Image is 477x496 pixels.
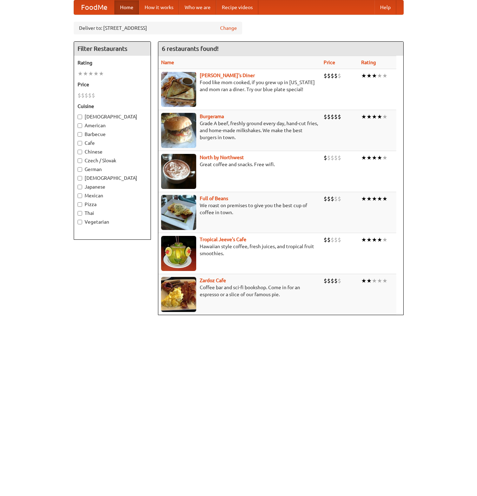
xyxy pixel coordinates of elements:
[324,195,327,203] li: $
[372,277,377,285] li: ★
[338,113,341,121] li: $
[161,113,196,148] img: burgerama.jpg
[324,154,327,162] li: $
[361,195,366,203] li: ★
[78,176,82,181] input: [DEMOGRAPHIC_DATA]
[338,72,341,80] li: $
[78,103,147,110] h5: Cuisine
[161,243,318,257] p: Hawaiian style coffee, fresh juices, and tropical fruit smoothies.
[377,154,382,162] li: ★
[331,113,334,121] li: $
[338,277,341,285] li: $
[200,73,255,78] a: [PERSON_NAME]'s Diner
[161,236,196,271] img: jeeves.jpg
[161,195,196,230] img: beans.jpg
[324,236,327,244] li: $
[83,70,88,77] li: ★
[78,185,82,189] input: Japanese
[327,72,331,80] li: $
[366,72,372,80] li: ★
[78,123,82,128] input: American
[366,154,372,162] li: ★
[366,195,372,203] li: ★
[78,167,82,172] input: German
[327,277,331,285] li: $
[377,113,382,121] li: ★
[366,277,372,285] li: ★
[161,60,174,65] a: Name
[74,0,114,14] a: FoodMe
[162,45,219,52] ng-pluralize: 6 restaurants found!
[372,195,377,203] li: ★
[78,192,147,199] label: Mexican
[361,113,366,121] li: ★
[334,195,338,203] li: $
[78,122,147,129] label: American
[78,202,82,207] input: Pizza
[114,0,139,14] a: Home
[324,277,327,285] li: $
[331,236,334,244] li: $
[78,158,82,163] input: Czech / Slovak
[78,59,147,66] h5: Rating
[78,201,147,208] label: Pizza
[88,91,92,99] li: $
[382,277,387,285] li: ★
[161,284,318,298] p: Coffee bar and sci-fi bookshop. Come in for an espresso or a slice of our famous pie.
[331,72,334,80] li: $
[361,60,376,65] a: Rating
[93,70,99,77] li: ★
[377,236,382,244] li: ★
[78,141,82,145] input: Cafe
[161,161,318,168] p: Great coffee and snacks. Free wifi.
[78,210,147,217] label: Thai
[161,79,318,93] p: Food like mom cooked, if you grew up in [US_STATE] and mom ran a diner. Try our blue plate special!
[78,175,147,182] label: [DEMOGRAPHIC_DATA]
[331,277,334,285] li: $
[78,113,147,120] label: [DEMOGRAPHIC_DATA]
[78,150,82,154] input: Chinese
[338,236,341,244] li: $
[78,220,82,224] input: Vegetarian
[372,154,377,162] li: ★
[377,72,382,80] li: ★
[74,42,151,56] h4: Filter Restaurants
[361,277,366,285] li: ★
[78,140,147,147] label: Cafe
[85,91,88,99] li: $
[382,154,387,162] li: ★
[78,157,147,164] label: Czech / Slovak
[324,113,327,121] li: $
[216,0,258,14] a: Recipe videos
[382,113,387,121] li: ★
[377,195,382,203] li: ★
[334,236,338,244] li: $
[78,131,147,138] label: Barbecue
[327,236,331,244] li: $
[375,0,396,14] a: Help
[78,91,81,99] li: $
[161,277,196,312] img: zardoz.jpg
[220,25,237,32] a: Change
[161,202,318,216] p: We roast on premises to give you the best cup of coffee in town.
[334,154,338,162] li: $
[88,70,93,77] li: ★
[78,148,147,155] label: Chinese
[200,278,226,283] a: Zardoz Cafe
[78,211,82,216] input: Thai
[179,0,216,14] a: Who we are
[366,236,372,244] li: ★
[78,132,82,137] input: Barbecue
[92,91,95,99] li: $
[81,91,85,99] li: $
[361,154,366,162] li: ★
[200,114,224,119] a: Burgerama
[200,196,228,201] a: Full of Beans
[334,277,338,285] li: $
[161,72,196,107] img: sallys.jpg
[200,237,246,242] a: Tropical Jeeve's Cafe
[382,195,387,203] li: ★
